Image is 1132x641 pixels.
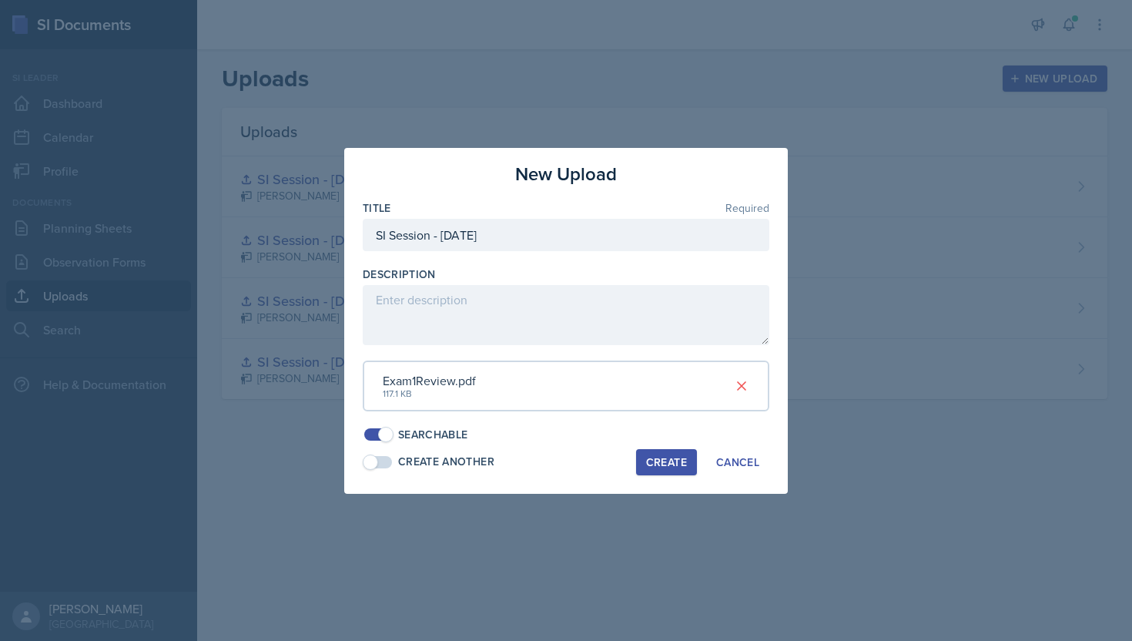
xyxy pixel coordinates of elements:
div: Cancel [716,456,759,468]
div: Searchable [398,427,468,443]
div: Create Another [398,454,494,470]
div: 117.1 KB [383,387,476,401]
span: Required [725,203,769,213]
input: Enter title [363,219,769,251]
h3: New Upload [515,160,617,188]
button: Cancel [706,449,769,475]
button: Create [636,449,697,475]
div: Create [646,456,687,468]
div: Exam1Review.pdf [383,371,476,390]
label: Description [363,267,436,282]
label: Title [363,200,391,216]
